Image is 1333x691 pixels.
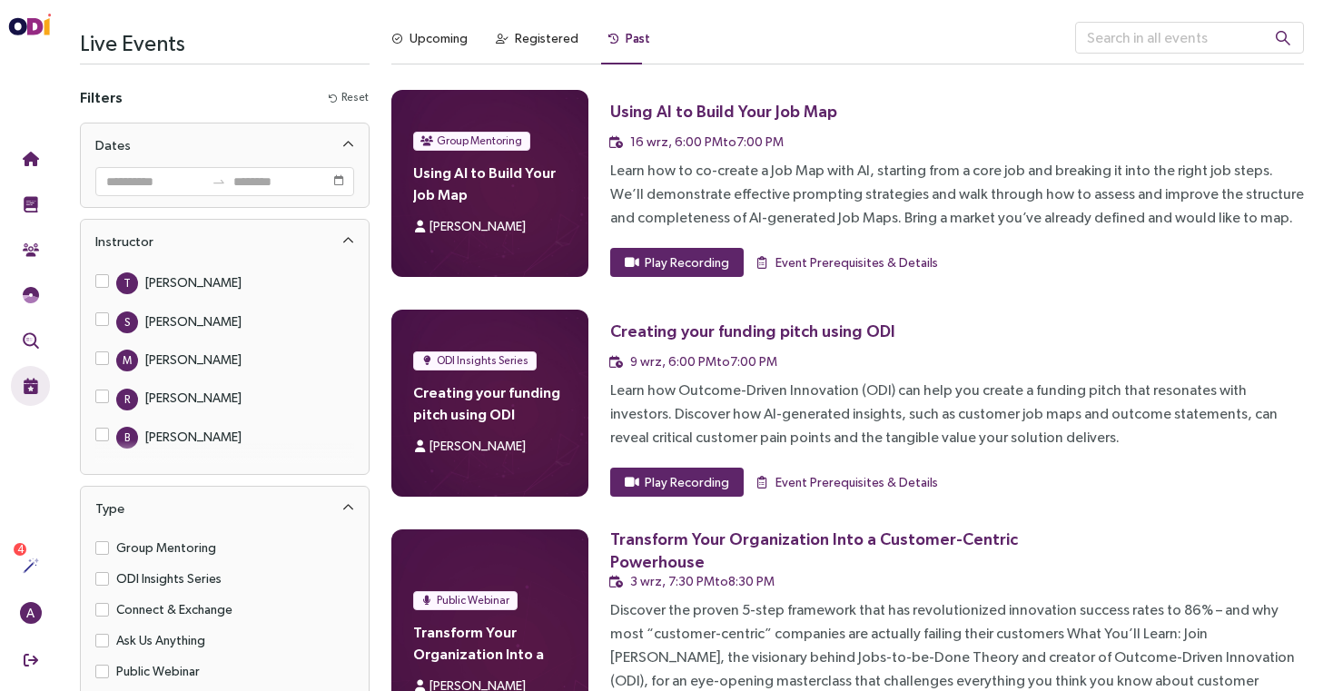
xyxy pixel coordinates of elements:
div: Registered [515,28,578,48]
div: [PERSON_NAME] [145,388,242,408]
button: Reset [328,88,370,107]
div: Learn how to co-create a Job Map with AI, starting from a core job and breaking it into the right... [610,159,1304,230]
span: Event Prerequisites & Details [775,252,938,272]
h4: Transform Your Organization Into a Customer-Centric Powerhouse [413,621,567,665]
img: Live Events [23,378,39,394]
span: 16 wrz, 6:00 PM to 7:00 PM [630,134,784,149]
span: Group Mentoring [437,132,522,150]
span: ODI Insights Series [437,351,528,370]
h3: Live Events [80,22,370,64]
span: Play Recording [645,472,729,492]
span: Reset [341,89,369,106]
span: T [123,272,131,294]
span: S [124,311,130,333]
button: Training [11,184,50,224]
div: Learn how Outcome-Driven Innovation (ODI) can help you create a funding pitch that resonates with... [610,379,1304,449]
sup: 4 [14,543,26,556]
span: 4 [17,543,24,556]
span: Ask Us Anything [109,630,212,650]
span: ODI Insights Series [109,568,229,588]
span: 3 wrz, 7:30 PM to 8:30 PM [630,574,775,588]
button: Live Events [11,366,50,406]
button: A [11,593,50,633]
img: JTBD Needs Framework [23,287,39,303]
span: M [123,350,132,371]
span: Group Mentoring [109,538,223,558]
div: Instructor [81,220,369,263]
span: R [124,389,130,410]
h4: Using AI to Build Your Job Map [413,162,567,205]
span: [PERSON_NAME] [430,439,526,453]
div: Type [81,487,369,530]
img: Actions [23,558,39,574]
button: Play Recording [610,248,744,277]
div: Dates [95,134,131,156]
span: to [212,174,226,189]
span: Play Recording [645,252,729,272]
div: Transform Your Organization Into a Customer-Centric Powerhouse [610,528,1020,573]
div: Type [95,498,124,519]
input: Search in all events [1075,22,1304,54]
div: [PERSON_NAME] [145,311,242,331]
span: Public Webinar [109,661,207,681]
button: Needs Framework [11,275,50,315]
span: Public Webinar [437,591,509,609]
button: Event Prerequisites & Details [755,468,939,497]
div: Past [626,28,650,48]
span: A [26,602,35,624]
div: [PERSON_NAME] [145,272,242,292]
span: [PERSON_NAME] [430,219,526,233]
span: 9 wrz, 6:00 PM to 7:00 PM [630,354,777,369]
div: [PERSON_NAME] [145,427,242,447]
img: Outcome Validation [23,332,39,349]
div: Creating your funding pitch using ODI [610,320,895,342]
div: Using AI to Build Your Job Map [610,100,837,123]
span: search [1275,30,1291,46]
span: B [124,427,130,449]
h4: Creating your funding pitch using ODI [413,381,567,425]
button: Sign Out [11,640,50,680]
img: Training [23,196,39,212]
button: Actions [11,546,50,586]
button: Event Prerequisites & Details [755,248,939,277]
div: Instructor [95,231,153,252]
button: Outcome Validation [11,321,50,360]
button: Home [11,139,50,179]
button: Community [11,230,50,270]
span: Connect & Exchange [109,599,240,619]
div: Dates [81,123,369,167]
img: Community [23,242,39,258]
button: search [1260,22,1306,54]
h4: Filters [80,86,123,108]
span: Event Prerequisites & Details [775,472,938,492]
div: Upcoming [410,28,468,48]
span: swap-right [212,174,226,189]
button: Play Recording [610,468,744,497]
div: [PERSON_NAME] [145,350,242,370]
